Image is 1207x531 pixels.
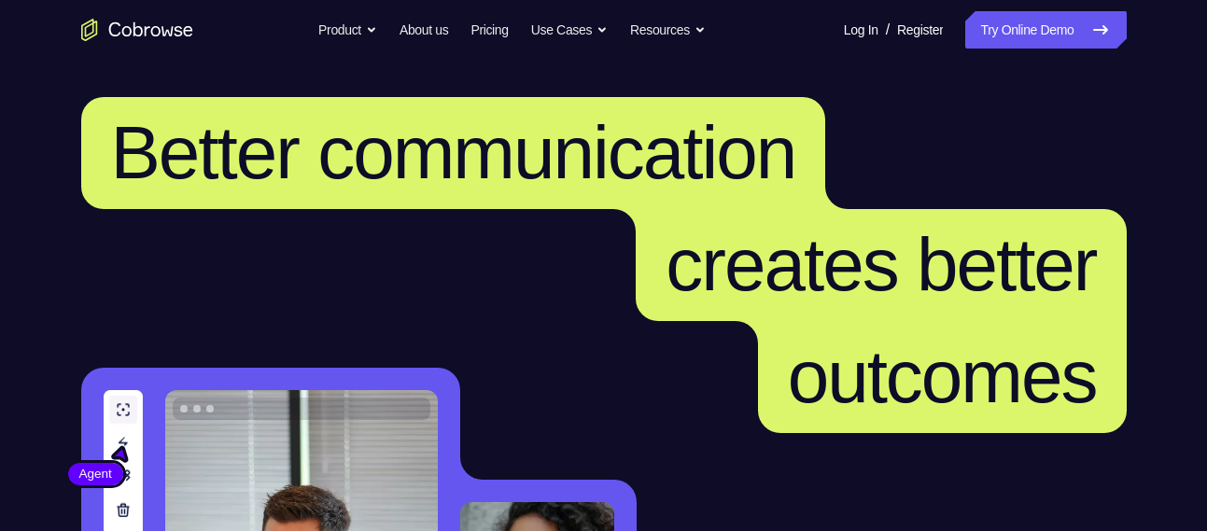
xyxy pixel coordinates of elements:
a: Go to the home page [81,19,193,41]
a: Try Online Demo [965,11,1126,49]
a: Log In [844,11,878,49]
button: Resources [630,11,706,49]
a: About us [400,11,448,49]
button: Product [318,11,377,49]
span: outcomes [788,335,1097,418]
span: Agent [68,465,123,483]
span: / [886,19,890,41]
a: Register [897,11,943,49]
button: Use Cases [531,11,608,49]
span: Better communication [111,111,796,194]
a: Pricing [470,11,508,49]
span: creates better [666,223,1096,306]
